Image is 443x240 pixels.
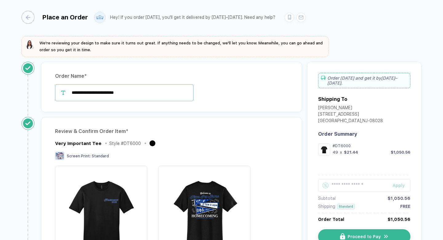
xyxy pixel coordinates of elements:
div: x [339,150,343,155]
div: FREE [400,204,410,209]
div: Standard [337,204,355,209]
button: We're reviewing your design to make sure it turns out great. If anything needs to be changed, we'... [25,40,325,53]
img: 6a63135b-6360-4332-be4d-3c66ec1c00cc_nt_front_1757439679907.jpg [320,145,329,154]
div: $1,050.56 [391,150,410,155]
div: Order Summary [318,131,410,137]
div: Order [DATE] and get it by [DATE]–[DATE] . [318,73,410,88]
img: user profile [94,12,105,23]
div: 49 [333,150,338,155]
div: [PERSON_NAME] [318,105,383,112]
div: Shipping [318,204,335,209]
div: Very Important Tee [55,141,102,146]
div: $1,050.56 [388,217,410,222]
div: Order Total [318,217,344,222]
div: $1,050.56 [388,196,410,201]
div: [STREET_ADDRESS] [318,112,383,118]
div: Order Name [55,71,288,81]
img: sophie [25,40,35,50]
div: Hey! If you order [DATE], you'll get it delivered by [DATE]–[DATE]. Need any help? [110,15,275,20]
div: #DT6000 [333,143,410,148]
button: Apply [385,179,410,192]
div: Shipping To [318,96,347,102]
div: Subtotal [318,196,336,201]
div: Place an Order [42,14,88,21]
span: Proceed to Pay [348,234,381,239]
div: [GEOGRAPHIC_DATA] , NJ - 08028 [318,118,383,125]
span: We're reviewing your design to make sure it turns out great. If anything needs to be changed, we'... [39,41,323,52]
span: Standard [92,154,109,158]
div: Style # DT6000 [109,141,141,146]
span: Screen Print : [67,154,91,158]
div: Review & Confirm Order Item [55,126,288,136]
img: Screen Print [55,152,64,160]
div: Apply [393,183,410,188]
img: icon [383,234,389,239]
img: icon [340,233,345,240]
div: $21.44 [344,150,358,155]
